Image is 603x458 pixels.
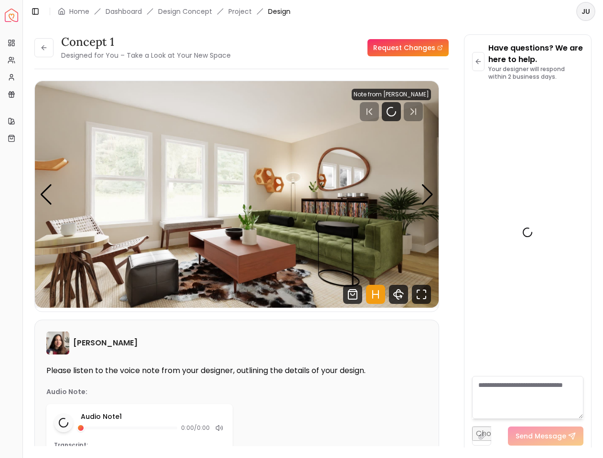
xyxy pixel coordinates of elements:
img: Maria Castillero [46,332,69,354]
svg: Fullscreen [412,285,431,304]
a: Home [69,7,89,16]
h6: [PERSON_NAME] [73,337,138,349]
a: Dashboard [106,7,142,16]
div: Previous slide [40,184,53,205]
div: Carousel [35,81,439,308]
div: 1 / 4 [35,81,439,308]
p: Have questions? We are here to help. [488,42,583,65]
small: Designed for You – Take a Look at Your New Space [61,51,231,60]
p: Please listen to the voice note from your designer, outlining the details of your design. [46,366,427,375]
span: JU [577,3,594,20]
svg: Hotspots Toggle [366,285,385,304]
a: Request Changes [367,39,449,56]
svg: Shop Products from this design [343,285,362,304]
div: Next slide [421,184,434,205]
div: Mute audio [214,422,225,434]
div: Note from [PERSON_NAME] [352,89,431,100]
p: Transcript: [54,441,225,449]
span: Design [268,7,291,16]
img: Design Render 1 [35,81,439,308]
h3: concept 1 [61,34,231,50]
button: JU [576,2,595,21]
button: Play audio note [54,413,73,432]
a: Project [228,7,252,16]
span: 0:00 / 0:00 [181,424,210,432]
img: Spacejoy Logo [5,9,18,22]
p: Audio Note: [46,387,87,396]
p: Your designer will respond within 2 business days. [488,65,583,81]
svg: 360 View [389,285,408,304]
li: Design Concept [158,7,212,16]
a: Spacejoy [5,9,18,22]
nav: breadcrumb [58,7,291,16]
p: Audio Note 1 [81,412,225,421]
